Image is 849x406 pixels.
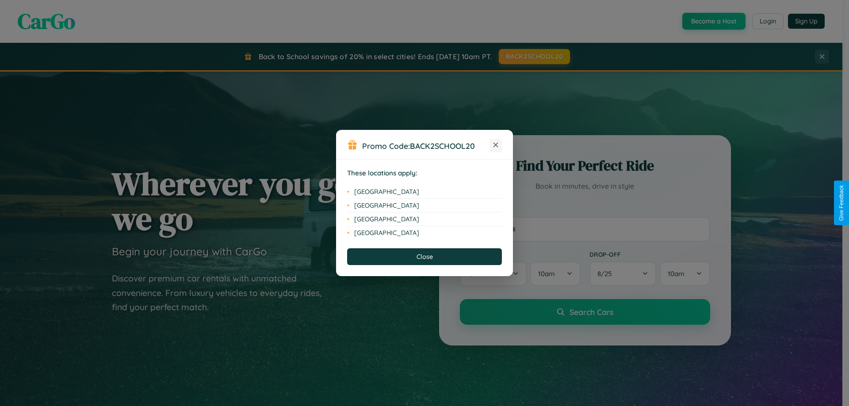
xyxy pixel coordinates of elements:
li: [GEOGRAPHIC_DATA] [347,185,502,199]
strong: These locations apply: [347,169,417,177]
button: Close [347,248,502,265]
div: Give Feedback [838,185,845,221]
b: BACK2SCHOOL20 [410,141,475,151]
li: [GEOGRAPHIC_DATA] [347,199,502,212]
li: [GEOGRAPHIC_DATA] [347,226,502,239]
li: [GEOGRAPHIC_DATA] [347,212,502,226]
h3: Promo Code: [362,141,490,151]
